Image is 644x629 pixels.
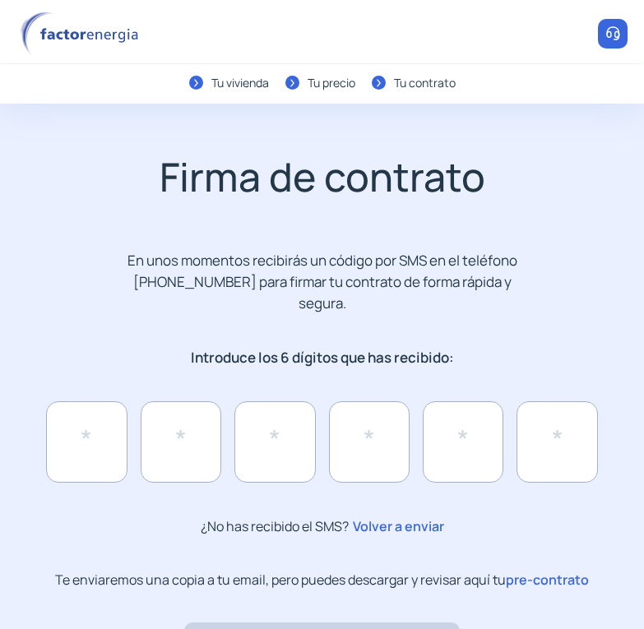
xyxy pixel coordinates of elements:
h2: Firma de contrato [37,153,607,201]
span: Volver a enviar [349,516,444,537]
p: Introduce los 6 dígitos que has recibido: [123,347,521,368]
div: Tu vivienda [211,74,269,92]
p: Te enviaremos una copia a tu email, pero puedes descargar y revisar aquí tu [55,571,589,590]
span: pre-contrato [506,571,589,589]
div: Tu precio [308,74,355,92]
p: ¿No has recibido el SMS? [201,516,444,538]
img: logo factor [16,12,148,57]
img: llamar [605,25,621,42]
div: Tu contrato [394,74,456,92]
p: En unos momentos recibirás un código por SMS en el teléfono [PHONE_NUMBER] para firmar tu contrat... [123,250,521,315]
